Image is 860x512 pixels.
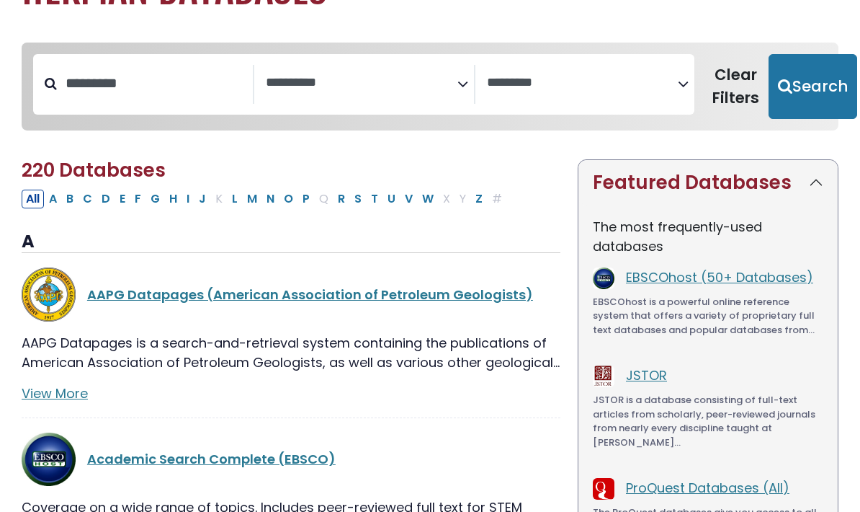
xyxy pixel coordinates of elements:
p: AAPG Datapages is a search-and-retrieval system containing the publications of American Associati... [22,333,560,372]
a: View More [22,384,88,402]
button: Filter Results W [418,190,438,208]
button: Filter Results A [45,190,61,208]
button: Filter Results B [62,190,78,208]
input: Search database by title or keyword [57,71,253,95]
a: EBSCOhost (50+ Databases) [626,268,813,286]
p: EBSCOhost is a powerful online reference system that offers a variety of proprietary full text da... [593,295,823,337]
button: Filter Results F [130,190,145,208]
button: Filter Results M [243,190,261,208]
textarea: Search [266,76,457,91]
button: Filter Results E [115,190,130,208]
button: Filter Results N [262,190,279,208]
button: Featured Databases [578,160,838,206]
a: Academic Search Complete (EBSCO) [87,450,336,468]
h3: A [22,231,560,253]
span: 220 Databases [22,157,166,183]
button: Filter Results R [333,190,349,208]
p: JSTOR is a database consisting of full-text articles from scholarly, peer-reviewed journals from ... [593,393,823,449]
button: Filter Results T [367,190,382,208]
button: Filter Results S [350,190,366,208]
button: Filter Results U [383,190,400,208]
a: ProQuest Databases (All) [626,479,789,497]
button: Filter Results P [298,190,314,208]
nav: Search filters [22,43,838,131]
textarea: Search [487,76,678,91]
button: All [22,190,44,208]
button: Filter Results J [194,190,210,208]
button: Filter Results Z [471,190,487,208]
button: Filter Results I [182,190,194,208]
div: Alpha-list to filter by first letter of database name [22,189,508,207]
button: Filter Results C [79,190,97,208]
p: The most frequently-used databases [593,217,823,256]
button: Filter Results L [228,190,242,208]
button: Filter Results O [279,190,297,208]
button: Filter Results H [165,190,182,208]
a: AAPG Datapages (American Association of Petroleum Geologists) [87,286,533,304]
a: JSTOR [626,366,667,384]
button: Submit for Search Results [769,54,857,119]
button: Filter Results D [97,190,115,208]
button: Filter Results V [400,190,417,208]
button: Filter Results G [146,190,164,208]
button: Clear Filters [703,54,769,119]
